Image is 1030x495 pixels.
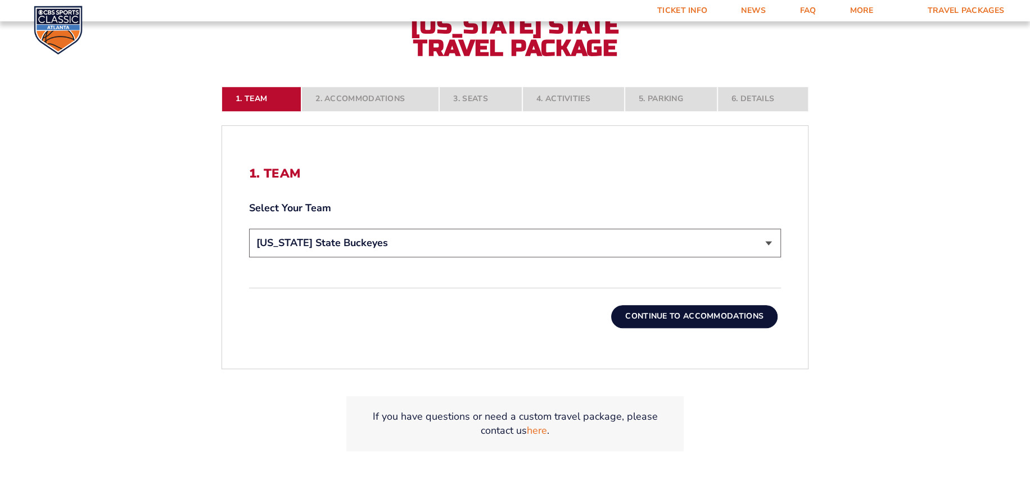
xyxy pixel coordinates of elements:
label: Select Your Team [249,201,781,215]
p: If you have questions or need a custom travel package, please contact us . [360,410,670,438]
h2: [US_STATE] State Travel Package [391,15,639,60]
img: CBS Sports Classic [34,6,83,55]
h2: 1. Team [249,166,781,181]
button: Continue To Accommodations [611,305,778,328]
a: here [527,424,547,438]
